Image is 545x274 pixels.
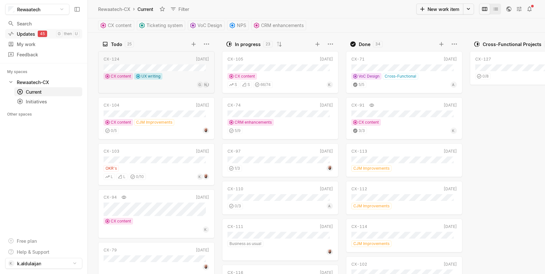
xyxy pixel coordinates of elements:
[17,79,49,86] div: Rewaatech-CX
[227,56,243,62] div: CX-105
[229,241,261,247] span: Business as usual
[444,102,457,108] div: [DATE]
[5,29,82,39] a: Updates45gthenu
[104,247,117,253] div: CX-79
[111,128,117,134] span: 0 / 5
[14,87,82,96] a: Current
[260,82,271,88] span: 66 / 74
[98,97,215,139] a: CX-104[DATE]CX contentCJM Improvements0/5
[17,89,80,95] div: Current
[5,236,82,246] a: Free plan
[263,41,273,47] div: 23
[196,148,209,154] div: [DATE]
[98,49,217,274] div: grid
[444,224,457,230] div: [DATE]
[346,179,462,217] div: CX-112[DATE]CJM Improvements
[346,181,462,215] a: CX-112[DATE]CJM Improvements
[141,73,160,79] span: UX writing
[146,21,183,30] span: Ticketing system
[247,82,250,88] span: S
[203,128,209,134] img: Personal%20Photo%20-%20%D8%A7%D9%84%D8%B5%D9%88%D8%B1%D8%A9%20%D8%A7%D9%84%D8%B4%D8%AE%D8%B5%D9%8...
[7,69,35,75] div: My spaces
[193,81,218,88] span: [PERSON_NAME]
[5,19,82,28] a: Search
[106,165,117,171] span: OKR's
[17,238,37,244] div: Free plan
[346,51,462,93] a: CX-71[DATE]VoC DesignCross-Functional5/5A.
[136,119,172,125] span: CJM Improvements
[482,73,489,79] span: 0 / 8
[222,219,338,261] a: CX-111[DATE]Business as usual
[320,224,333,230] div: [DATE]
[104,102,119,108] div: CX-104
[351,261,367,267] div: CX-102
[104,56,119,62] div: CX-124
[351,224,367,230] div: CX-114
[111,218,131,224] span: CX content
[203,264,209,270] img: Personal%20Photo%20-%20%D8%A7%D9%84%D8%B5%D9%88%D8%B1%D8%A9%20%D8%A7%D9%84%D8%B4%D8%AE%D8%B5%D9%8...
[385,73,416,79] span: Cross-Functional
[5,258,82,269] button: K.k.aldulaijan
[222,179,338,217] div: CX-110[DATE]0/3A.
[346,219,462,252] a: CX-114[DATE]CJM Improvements
[125,41,134,47] div: 25
[358,73,379,79] span: VoC Design
[475,56,491,62] div: CX-127
[98,141,215,187] div: CX-103[DATE]OKR'sLL0/10K.
[222,97,338,139] a: CX-74[DATE]CRM enhancements5/9
[479,4,490,14] button: Change to mode board_view
[73,31,80,37] kbd: u
[222,49,338,95] div: CX-105[DATE]CX contentSS66/74K.
[235,119,272,125] span: CRM enhancements
[227,186,243,192] div: CX-110
[358,82,364,88] span: 5 / 5
[136,5,155,14] div: Current
[351,56,365,62] div: CX-71
[222,217,338,263] div: CX-111[DATE]Business as usual
[111,119,131,125] span: CX content
[97,5,132,14] a: Rewaatech-CX
[346,95,462,141] div: CX-91[DATE]CX content3/3K.
[17,6,40,13] span: Rewaatech
[222,141,338,179] div: CX-97[DATE]1/3
[63,31,73,37] div: then
[136,174,144,180] span: 0 / 10
[353,203,389,209] span: CJM Improvements
[197,21,222,30] span: VoC Design
[222,49,341,274] div: grid
[5,78,82,87] a: Rewaatech-CX
[5,39,82,49] a: My work
[320,186,333,192] div: [DATE]
[328,203,331,209] span: A.
[235,73,255,79] span: CX content
[235,82,237,88] span: S
[227,102,241,108] div: CX-74
[320,56,333,62] div: [DATE]
[196,56,209,62] div: [DATE]
[111,174,113,180] span: L
[98,49,215,95] div: CX-124[DATE]CX contentUX writingG.[PERSON_NAME]
[111,73,131,79] span: CX content
[108,21,132,30] span: CX content
[5,50,82,59] a: Feedback
[196,194,209,200] div: [DATE]
[235,203,241,209] span: 0 / 3
[444,186,457,192] div: [DATE]
[8,31,56,37] div: Updates
[196,102,209,108] div: [DATE]
[222,143,338,177] a: CX-97[DATE]1/3
[479,4,501,14] div: board and list toggle
[490,4,501,14] button: Change to mode list_view
[8,20,80,27] div: Search
[8,41,80,48] div: My work
[167,4,193,14] button: Filter
[353,241,389,247] span: CJM Improvements
[133,6,135,12] div: ›
[346,97,462,139] a: CX-91[DATE]CX content3/3K.
[444,56,457,62] div: [DATE]
[196,247,209,253] div: [DATE]
[261,21,304,30] span: CRM enhancements
[98,51,215,93] a: CX-124[DATE]CX contentUX writingG.[PERSON_NAME]
[98,187,215,240] div: CX-94[DATE]CX contentK.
